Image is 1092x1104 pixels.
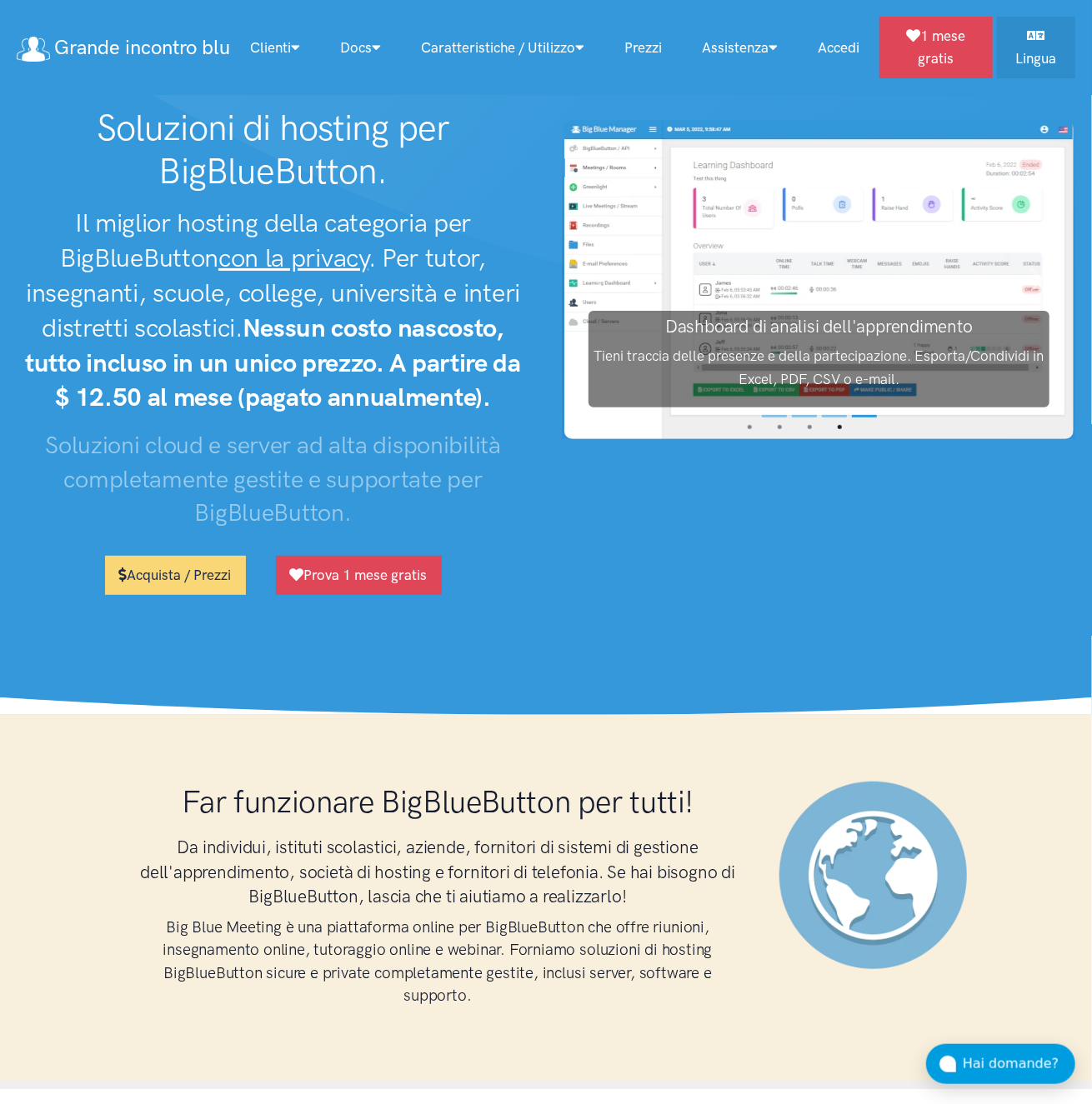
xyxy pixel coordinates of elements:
[589,345,1050,390] p: Tieni traccia delle presenze e della partecipazione. Esporta/Condividi in Excel, PDF, CSV o e-mail.
[320,30,401,66] a: Docs
[105,556,246,595] a: Acquista / Prezzi
[276,556,442,595] a: Prova 1 mese gratis
[17,206,529,415] h2: Il miglior hosting della categoria per BigBlueButton . Per tutor, insegnanti, scuole, college, un...
[926,1044,1075,1084] button: Hai domande?
[589,314,1050,338] h3: Dashboard di analisi dell'apprendimento
[17,428,529,529] h3: Soluzioni cloud e server ad alta disponibilità completamente gestite e supportate per BigBlueButton.
[129,835,746,908] h3: Da individui, istituti scolastici, aziende, fornitori di sistemi di gestione dell'apprendimento, ...
[401,30,604,66] a: Caratteristiche / Utilizzo
[963,1053,1075,1075] div: Hai domande?
[25,312,521,413] strong: Nessun costo nascosto, tutto incluso in un unico prezzo. A partire da $ 12.50 al mese (pagato ann...
[17,30,230,66] a: Grande incontro blu
[129,916,746,1007] h4: Big Blue Meeting è una piattaforma online per BigBlueButton che offre riunioni, insegnamento onli...
[997,17,1075,78] a: Lingua
[564,120,1074,439] img: Immagine della dashboard di apprendimento
[604,30,682,66] a: Prezzi
[879,17,992,78] a: 1 mese gratis
[17,107,529,192] h1: Soluzioni di hosting per BigBlueButton.
[218,242,368,273] u: con la privacy
[230,30,320,66] a: Clienti
[682,30,798,66] a: Assistenza
[798,30,879,66] a: Accedi
[129,782,746,822] h1: Far funzionare BigBlueButton per tutti!
[17,37,50,62] img: logo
